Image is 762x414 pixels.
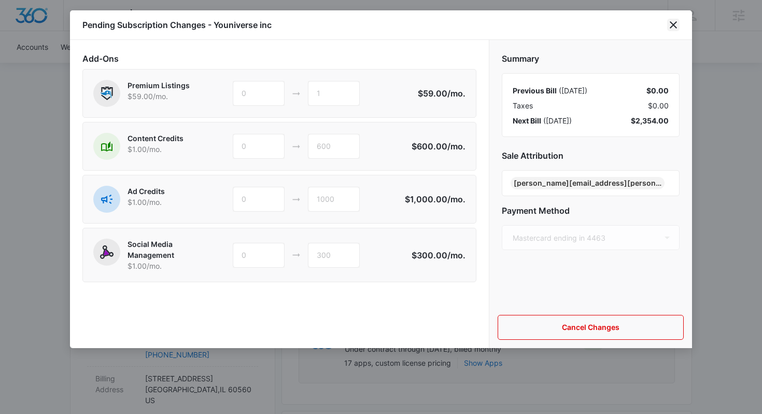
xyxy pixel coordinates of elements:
span: Taxes [513,100,533,111]
span: /mo. [447,194,465,204]
button: close [667,19,680,31]
p: $59.00 [417,87,465,100]
p: $300.00 [412,249,465,261]
span: Previous Bill [513,86,557,95]
h2: Payment Method [502,204,680,217]
div: ( [DATE] ) [513,115,572,126]
p: Ad Credits [128,186,165,197]
div: $2,354.00 [631,115,669,126]
h2: Add-Ons [82,52,476,65]
span: /mo. [447,88,465,99]
p: $1.00 /mo. [128,197,165,208]
h2: Summary [502,52,680,65]
div: $0.00 [646,85,669,96]
div: ( [DATE] ) [513,85,587,96]
span: Next Bill [513,116,541,125]
span: /mo. [447,141,465,151]
span: /mo. [447,250,465,260]
p: $600.00 [412,140,465,153]
p: $1.00 /mo. [128,260,210,271]
span: $0.00 [648,100,669,111]
h1: Pending Subscription Changes - Youniverse inc [82,19,272,31]
p: $59.00 /mo. [128,91,190,102]
button: Cancel Changes [498,315,684,340]
p: Premium Listings [128,80,190,91]
h2: Sale Attribution [502,149,680,162]
p: $1,000.00 [405,193,465,205]
p: $1.00 /mo. [128,144,184,155]
p: Social Media Management [128,239,210,260]
p: Content Credits [128,133,184,144]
